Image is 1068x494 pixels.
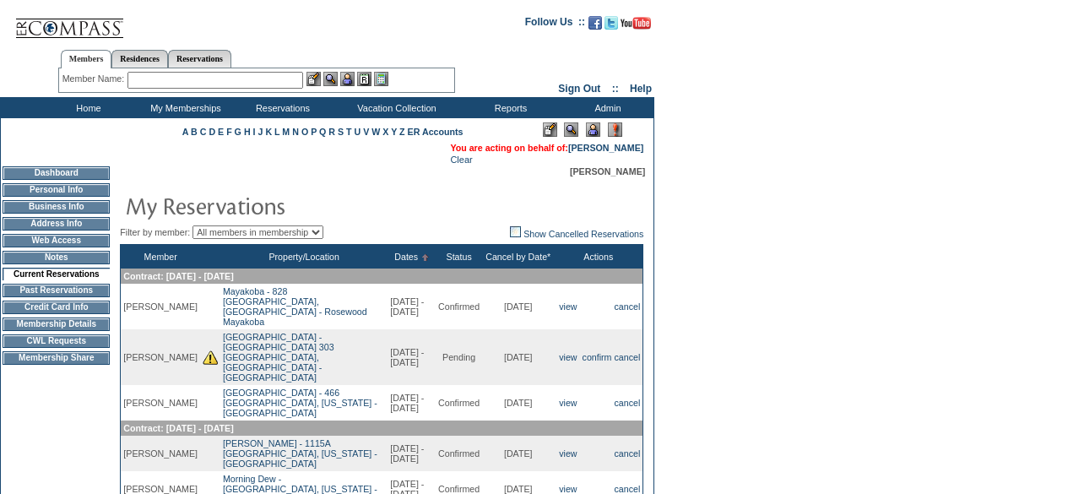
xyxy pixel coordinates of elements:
[223,438,377,469] a: [PERSON_NAME] - 1115A[GEOGRAPHIC_DATA], [US_STATE] - [GEOGRAPHIC_DATA]
[218,127,224,137] a: E
[394,252,418,262] a: Dates
[168,50,231,68] a: Reservations
[604,21,618,31] a: Follow us on Twitter
[3,200,110,214] td: Business Info
[482,329,554,385] td: [DATE]
[121,436,200,471] td: [PERSON_NAME]
[121,284,200,329] td: [PERSON_NAME]
[121,385,200,421] td: [PERSON_NAME]
[388,385,436,421] td: [DATE] - [DATE]
[123,271,233,281] span: Contract: [DATE] - [DATE]
[418,254,429,261] img: Ascending
[3,334,110,348] td: CWL Requests
[301,127,308,137] a: O
[559,484,577,494] a: view
[200,127,207,137] a: C
[62,72,127,86] div: Member Name:
[355,127,361,137] a: U
[615,398,641,408] a: cancel
[436,436,482,471] td: Confirmed
[274,127,279,137] a: L
[3,268,110,280] td: Current Reservations
[588,16,602,30] img: Become our fan on Facebook
[3,166,110,180] td: Dashboard
[559,448,577,459] a: view
[482,284,554,329] td: [DATE]
[554,245,643,269] th: Actions
[329,97,460,118] td: Vacation Collection
[191,127,198,137] a: B
[588,21,602,31] a: Become our fan on Facebook
[391,127,397,137] a: Y
[608,122,622,137] img: Log Concern/Member Elevation
[61,50,112,68] a: Members
[612,83,619,95] span: ::
[282,127,290,137] a: M
[292,127,299,137] a: N
[583,352,612,362] a: confirm
[363,127,369,137] a: V
[338,127,344,137] a: S
[111,50,168,68] a: Residences
[525,14,585,35] td: Follow Us ::
[510,229,643,239] a: Show Cancelled Reservations
[357,72,371,86] img: Reservations
[38,97,135,118] td: Home
[621,21,651,31] a: Subscribe to our YouTube Channel
[203,350,218,365] img: There are insufficient days and/or tokens to cover this reservation
[558,83,600,95] a: Sign Out
[265,127,272,137] a: K
[570,166,645,176] span: [PERSON_NAME]
[450,143,643,153] span: You are acting on behalf of:
[485,252,550,262] a: Cancel by Date*
[244,127,251,137] a: H
[559,352,577,362] a: view
[559,301,577,312] a: view
[615,301,641,312] a: cancel
[568,143,643,153] a: [PERSON_NAME]
[630,83,652,95] a: Help
[323,72,338,86] img: View
[510,226,521,237] img: chk_off.JPG
[436,385,482,421] td: Confirmed
[482,436,554,471] td: [DATE]
[604,16,618,30] img: Follow us on Twitter
[557,97,654,118] td: Admin
[223,286,367,327] a: Mayakoba - 828[GEOGRAPHIC_DATA], [GEOGRAPHIC_DATA] - Rosewood Mayakoba
[408,127,464,137] a: ER Accounts
[3,251,110,264] td: Notes
[436,329,482,385] td: Pending
[374,72,388,86] img: b_calculator.gif
[121,329,200,385] td: [PERSON_NAME]
[388,329,436,385] td: [DATE] - [DATE]
[306,72,321,86] img: b_edit.gif
[382,127,388,137] a: X
[586,122,600,137] img: Impersonate
[209,127,215,137] a: D
[144,252,177,262] a: Member
[3,183,110,197] td: Personal Info
[460,97,557,118] td: Reports
[182,127,188,137] a: A
[615,484,641,494] a: cancel
[3,234,110,247] td: Web Access
[3,301,110,314] td: Credit Card Info
[223,388,377,418] a: [GEOGRAPHIC_DATA] - 466[GEOGRAPHIC_DATA], [US_STATE] - [GEOGRAPHIC_DATA]
[235,127,241,137] a: G
[258,127,263,137] a: J
[226,127,232,137] a: F
[615,448,641,459] a: cancel
[621,17,651,30] img: Subscribe to our YouTube Channel
[232,97,329,118] td: Reservations
[3,351,110,365] td: Membership Share
[253,127,256,137] a: I
[328,127,335,137] a: R
[14,4,124,39] img: Compass Home
[123,423,233,433] span: Contract: [DATE] - [DATE]
[340,72,355,86] img: Impersonate
[388,436,436,471] td: [DATE] - [DATE]
[3,217,110,231] td: Address Info
[346,127,352,137] a: T
[223,332,334,383] a: [GEOGRAPHIC_DATA] - [GEOGRAPHIC_DATA] 303[GEOGRAPHIC_DATA], [GEOGRAPHIC_DATA] - [GEOGRAPHIC_DATA]
[564,122,578,137] img: View Mode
